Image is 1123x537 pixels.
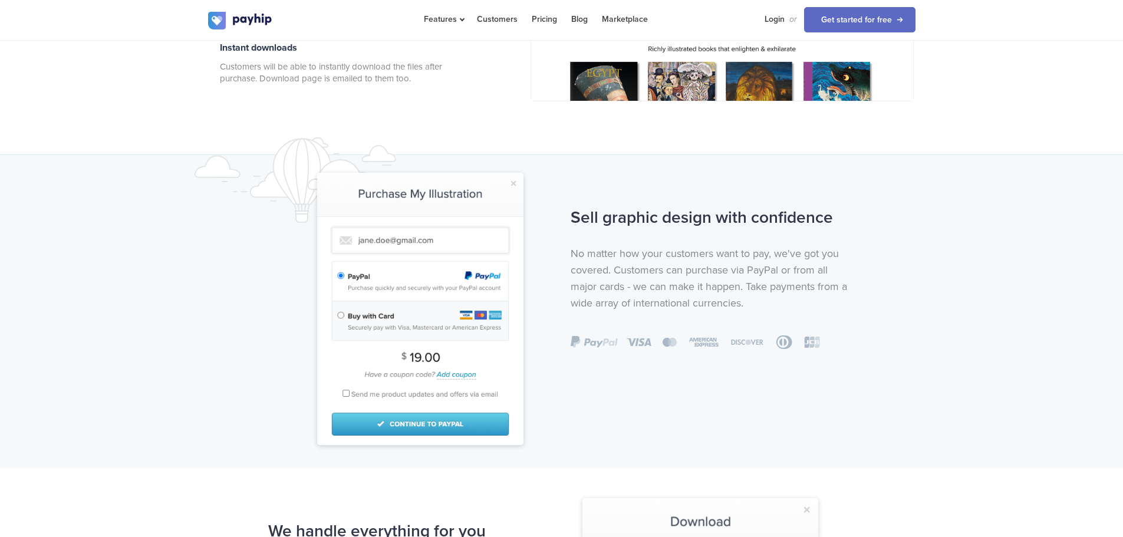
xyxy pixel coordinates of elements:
img: digital-art-checkout.png [317,173,523,445]
a: Instant downloads Customers will be able to instantly download the files after purchase. Download... [208,39,444,87]
a: Get started for free [804,7,915,32]
span: Features [424,14,463,24]
img: card-4.svg [729,335,766,350]
p: No matter how your customers want to pay, we've got you covered. Customers can purchase via PayPa... [571,245,855,311]
img: logo.svg [208,12,273,29]
h2: Sell graphic design with confidence [571,202,855,233]
span: Instant downloads [220,42,297,54]
img: card-3.svg [687,335,721,350]
img: paypal.svg [571,336,618,348]
img: card-6.svg [802,335,821,350]
span: Customers will be able to instantly download the files after purchase. Download page is emailed t... [220,61,444,84]
img: card-2.svg [661,335,679,350]
img: card-1.svg [626,335,653,350]
img: card-5.svg [774,335,795,350]
img: airballon.svg [195,137,430,223]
